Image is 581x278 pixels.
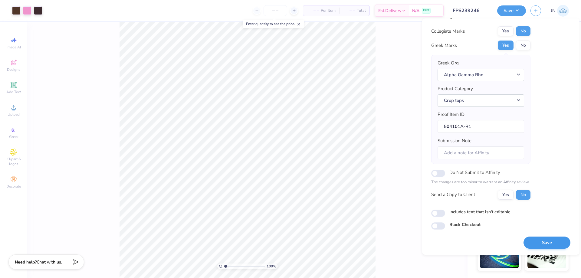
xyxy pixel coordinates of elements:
button: Save [497,5,526,16]
label: Proof Item ID [438,111,464,118]
div: Send a Copy to Client [431,191,475,198]
span: Designs [7,67,20,72]
button: Yes [498,26,514,36]
span: Total [357,8,366,14]
div: Collegiate Marks [431,28,465,35]
label: Submission Note [438,137,471,144]
span: Per Item [321,8,336,14]
span: Clipart & logos [3,157,24,166]
button: Alpha Gamma Rho [438,69,524,81]
button: Yes [498,190,514,200]
span: Upload [8,112,20,117]
a: JN [551,5,569,17]
label: Do Not Submit to Affinity [449,168,500,176]
span: FREE [423,8,429,13]
button: No [516,41,530,50]
input: – – [264,5,287,16]
span: Add Text [6,90,21,94]
span: JN [551,7,556,14]
span: Image AI [7,45,21,50]
span: Decorate [6,184,21,189]
img: Jacky Noya [557,5,569,17]
label: Block Checkout [449,221,481,228]
label: Includes text that isn't editable [449,209,510,215]
button: Save [524,237,570,249]
span: – – [307,8,319,14]
button: No [516,190,530,200]
span: Est. Delivery [378,8,401,14]
span: Greek [9,134,18,139]
div: Greek Marks [431,42,457,49]
input: Untitled Design [448,5,493,17]
label: Greek Org [438,60,459,67]
button: No [516,26,530,36]
input: Add a note for Affinity [438,146,524,159]
span: 100 % [267,263,276,269]
p: The changes are too minor to warrant an Affinity review. [431,179,530,185]
label: Product Category [438,85,473,92]
span: Chat with us. [37,259,62,265]
span: – – [343,8,355,14]
div: Enter quantity to see the price. [243,20,304,28]
span: N/A [412,8,419,14]
button: Yes [498,41,514,50]
strong: Need help? [15,259,37,265]
button: Crop tops [438,94,524,107]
